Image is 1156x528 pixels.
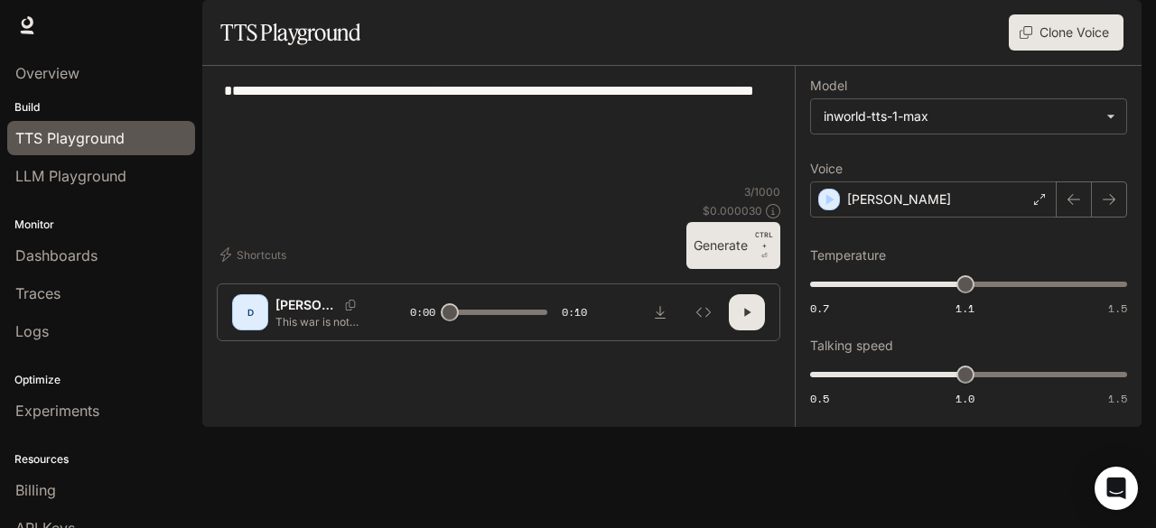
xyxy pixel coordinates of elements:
[810,79,847,92] p: Model
[744,184,780,199] p: 3 / 1000
[956,391,974,406] span: 1.0
[810,301,829,316] span: 0.7
[755,229,773,262] p: ⏎
[824,107,1097,125] div: inworld-tts-1-max
[1108,391,1127,406] span: 1.5
[956,301,974,316] span: 1.1
[810,391,829,406] span: 0.5
[847,190,951,208] p: [PERSON_NAME]
[686,222,780,269] button: GenerateCTRL +⏎
[338,300,363,310] button: Copy Voice ID
[1095,467,1138,510] div: Open Intercom Messenger
[755,229,773,251] p: CTRL +
[810,339,893,352] p: Talking speed
[275,296,338,314] p: [PERSON_NAME]
[810,249,886,262] p: Temperature
[685,294,722,330] button: Inspect
[703,203,762,218] p: $ 0.000030
[1009,14,1123,51] button: Clone Voice
[810,162,843,175] p: Voice
[236,298,265,327] div: D
[1108,301,1127,316] span: 1.5
[562,303,587,321] span: 0:10
[275,314,367,329] p: This war is not just about land… or politics. It’s about people. [PERSON_NAME] lives trapped in h...
[217,240,294,269] button: Shortcuts
[220,14,360,51] h1: TTS Playground
[811,99,1126,134] div: inworld-tts-1-max
[410,303,435,321] span: 0:00
[642,294,678,330] button: Download audio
